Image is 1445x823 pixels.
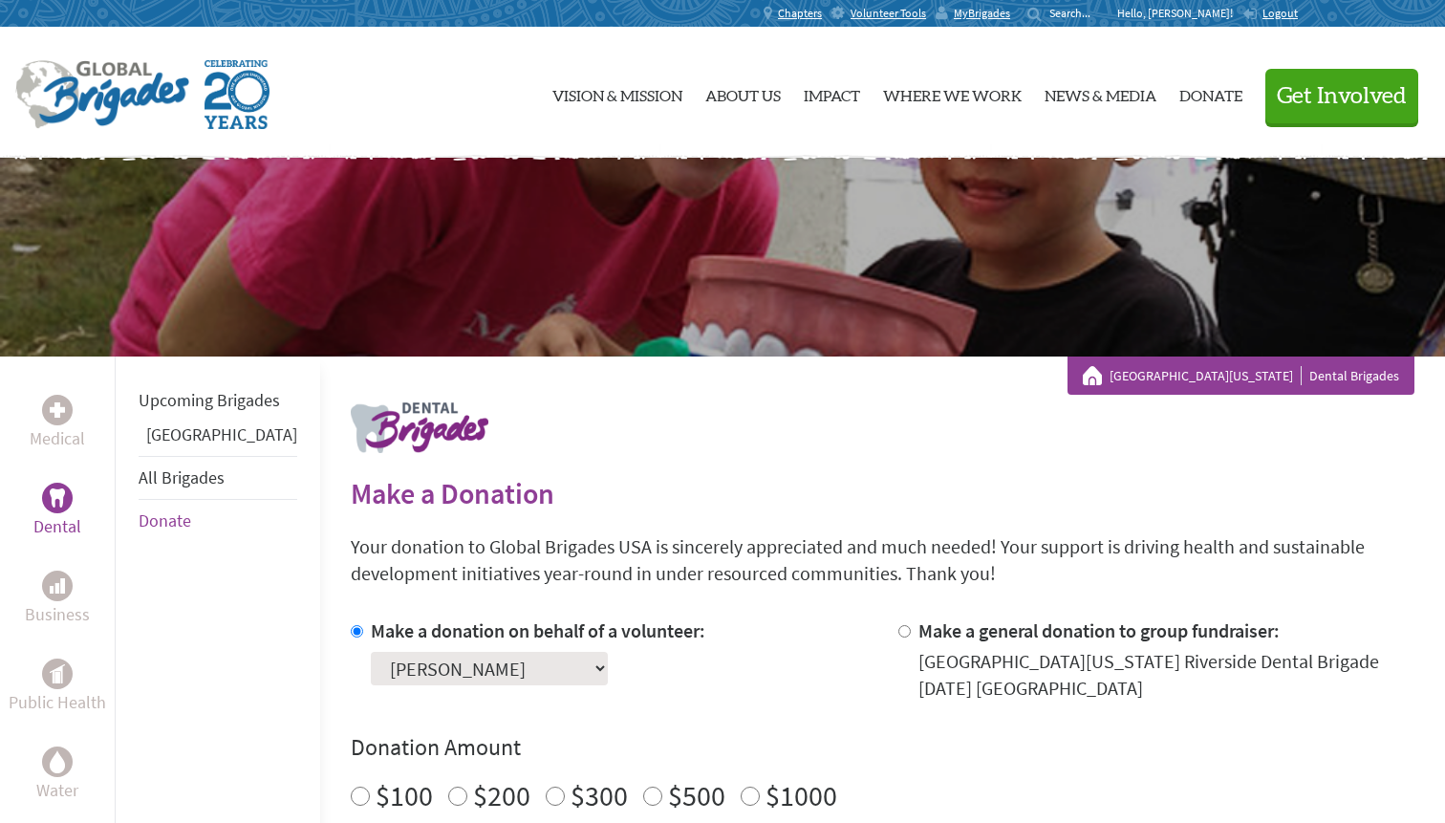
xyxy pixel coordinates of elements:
p: Public Health [9,689,106,716]
a: [GEOGRAPHIC_DATA] [146,423,297,445]
img: Medical [50,402,65,418]
div: Business [42,571,73,601]
a: Donate [1179,43,1242,142]
h2: Make a Donation [351,476,1414,510]
span: Chapters [778,6,822,21]
a: [GEOGRAPHIC_DATA][US_STATE] [1110,366,1302,385]
a: About Us [705,43,781,142]
li: Guatemala [139,422,297,456]
label: Make a donation on behalf of a volunteer: [371,618,705,642]
p: Water [36,777,78,804]
a: WaterWater [36,747,78,804]
a: Public HealthPublic Health [9,659,106,716]
img: logo-dental.png [351,402,488,453]
img: Water [50,750,65,772]
div: Dental [42,483,73,513]
span: Volunteer Tools [851,6,926,21]
p: Business [25,601,90,628]
div: Dental Brigades [1083,366,1399,385]
div: [GEOGRAPHIC_DATA][US_STATE] Riverside Dental Brigade [DATE] [GEOGRAPHIC_DATA] [918,648,1415,702]
a: MedicalMedical [30,395,85,452]
a: Donate [139,509,191,531]
img: Business [50,578,65,594]
li: Donate [139,500,297,542]
a: News & Media [1045,43,1156,142]
label: $100 [376,777,433,813]
p: Hello, [PERSON_NAME]! [1117,6,1242,21]
label: Make a general donation to group fundraiser: [918,618,1280,642]
a: Logout [1242,6,1298,21]
label: $500 [668,777,725,813]
span: Get Involved [1277,85,1407,108]
div: Water [42,747,73,777]
li: Upcoming Brigades [139,379,297,422]
img: Global Brigades Logo [15,60,189,129]
a: Upcoming Brigades [139,389,280,411]
label: $1000 [766,777,837,813]
p: Medical [30,425,85,452]
div: Medical [42,395,73,425]
p: Your donation to Global Brigades USA is sincerely appreciated and much needed! Your support is dr... [351,533,1414,587]
a: Where We Work [883,43,1022,142]
p: Dental [33,513,81,540]
a: BusinessBusiness [25,571,90,628]
span: MyBrigades [954,6,1010,21]
span: Logout [1262,6,1298,20]
button: Get Involved [1265,69,1418,123]
img: Dental [50,488,65,507]
a: DentalDental [33,483,81,540]
input: Search... [1049,6,1104,20]
div: Public Health [42,659,73,689]
img: Public Health [50,664,65,683]
li: All Brigades [139,456,297,500]
img: Global Brigades Celebrating 20 Years [205,60,270,129]
h4: Donation Amount [351,732,1414,763]
label: $200 [473,777,530,813]
a: All Brigades [139,466,225,488]
a: Impact [804,43,860,142]
a: Vision & Mission [552,43,682,142]
label: $300 [571,777,628,813]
